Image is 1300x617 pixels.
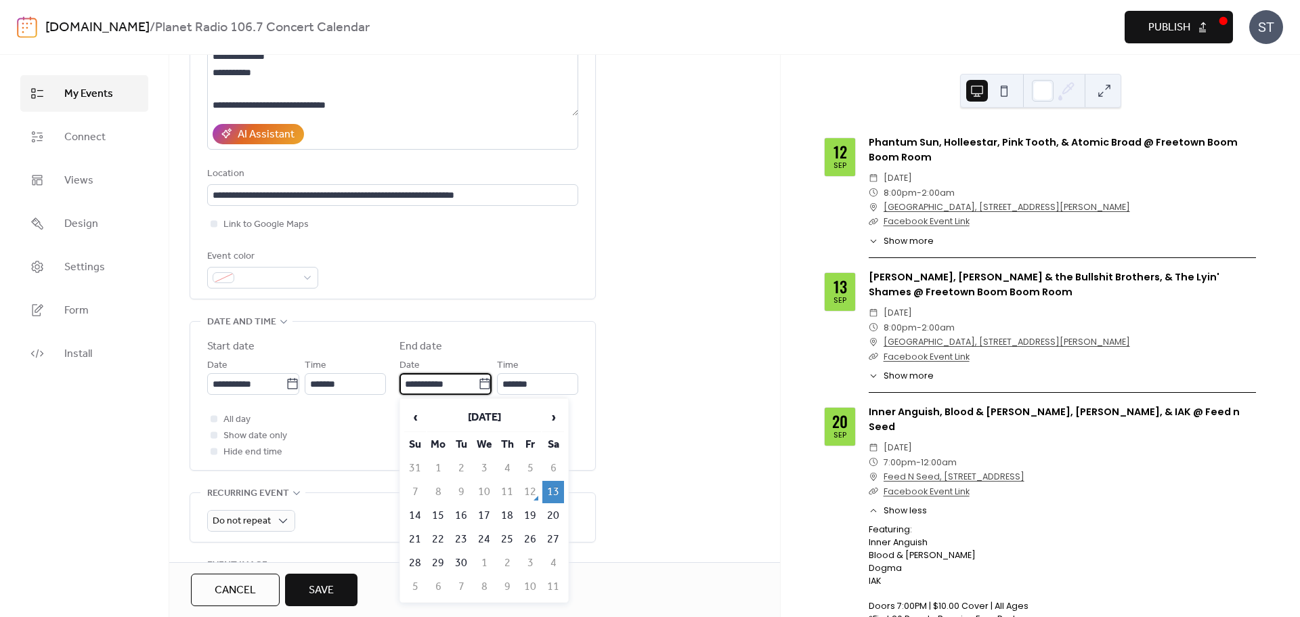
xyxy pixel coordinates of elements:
span: 2:00am [922,186,955,200]
span: Install [64,346,92,362]
div: 20 [832,414,848,429]
div: ​ [869,455,878,469]
div: Sep [833,162,846,169]
td: 14 [404,505,426,527]
span: ‹ [405,404,425,431]
span: Show less [884,505,927,517]
a: Facebook Event Link [884,215,970,227]
button: Save [285,574,357,606]
span: Event image [207,557,267,574]
a: [GEOGRAPHIC_DATA], [STREET_ADDRESS][PERSON_NAME] [884,335,1130,349]
td: 8 [427,481,449,503]
span: All day [223,412,251,428]
td: 18 [496,505,518,527]
div: ​ [869,305,878,320]
th: Mo [427,433,449,456]
td: 5 [519,457,541,480]
td: 4 [496,457,518,480]
td: 27 [542,528,564,551]
div: ​ [869,484,878,498]
button: AI Assistant [213,124,304,144]
td: 10 [473,481,495,503]
td: 5 [404,576,426,598]
a: Design [20,205,148,242]
div: ​ [869,200,878,214]
a: Feed N Seed, [STREET_ADDRESS] [884,469,1024,484]
a: Views [20,162,148,198]
td: 7 [404,481,426,503]
td: 24 [473,528,495,551]
a: Facebook Event Link [884,486,970,497]
a: My Events [20,75,148,112]
div: Sep [833,297,846,304]
td: 9 [450,481,472,503]
span: Recurring event [207,486,289,502]
a: [DOMAIN_NAME] [45,15,150,41]
td: 20 [542,505,564,527]
div: ​ [869,186,878,200]
button: Cancel [191,574,280,606]
a: [GEOGRAPHIC_DATA], [STREET_ADDRESS][PERSON_NAME] [884,200,1130,214]
td: 23 [450,528,472,551]
b: / [150,15,155,41]
th: We [473,433,495,456]
span: Date [207,358,227,374]
span: - [917,320,922,335]
div: Location [207,166,576,182]
td: 28 [404,552,426,574]
div: Sep [833,431,846,439]
a: [PERSON_NAME], [PERSON_NAME] & the Bullshit Brothers, & The Lyin' Shames @ Freetown Boom Boom Room [869,270,1219,299]
button: ​Show more [869,370,934,383]
div: ​ [869,214,878,228]
img: logo [17,16,37,38]
td: 29 [427,552,449,574]
td: 22 [427,528,449,551]
span: 8:00pm [884,320,917,335]
span: Show more [884,370,934,383]
td: 21 [404,528,426,551]
div: ​ [869,469,878,484]
span: 2:00am [922,320,955,335]
button: Publish [1125,11,1233,43]
td: 9 [496,576,518,598]
span: Date [399,358,420,374]
span: - [916,455,921,469]
span: Settings [64,259,105,276]
div: ​ [869,171,878,185]
span: 12:00am [921,455,957,469]
span: [DATE] [884,440,912,454]
td: 19 [519,505,541,527]
td: 3 [473,457,495,480]
span: Time [497,358,519,374]
a: Connect [20,119,148,155]
th: Fr [519,433,541,456]
td: 1 [427,457,449,480]
div: ​ [869,235,878,248]
td: 13 [542,481,564,503]
span: Cancel [215,582,256,599]
div: Start date [207,339,255,355]
div: ​ [869,505,878,517]
span: Time [305,358,326,374]
td: 11 [496,481,518,503]
button: ​Show less [869,505,927,517]
td: 10 [519,576,541,598]
td: 2 [450,457,472,480]
span: Publish [1148,20,1190,36]
div: 12 [833,144,847,160]
td: 31 [404,457,426,480]
div: ​ [869,349,878,364]
td: 15 [427,505,449,527]
div: ​ [869,440,878,454]
td: 6 [427,576,449,598]
span: Connect [64,129,106,146]
th: [DATE] [427,403,541,432]
th: Su [404,433,426,456]
th: Tu [450,433,472,456]
button: ​Show more [869,235,934,248]
span: My Events [64,86,113,102]
td: 3 [519,552,541,574]
b: Planet Radio 106.7 Concert Calendar [155,15,370,41]
td: 26 [519,528,541,551]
